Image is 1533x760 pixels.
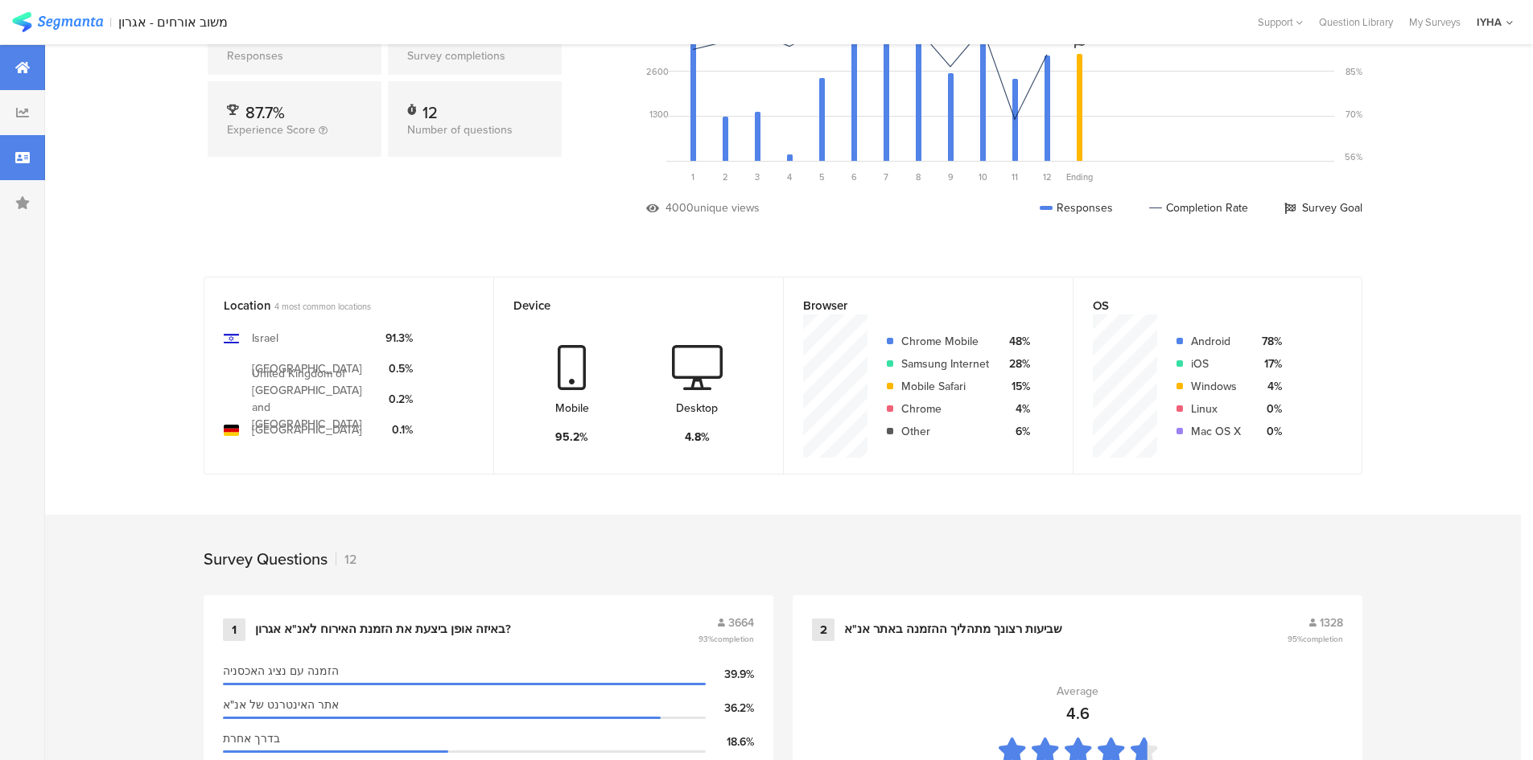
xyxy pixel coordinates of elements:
div: 12 [422,101,438,117]
div: 0.5% [385,360,413,377]
div: Mac OS X [1191,423,1241,440]
div: Windows [1191,378,1241,395]
div: Support [1258,10,1303,35]
img: segmanta logo [12,12,103,32]
div: Other [901,423,989,440]
div: 15% [1002,378,1030,395]
div: 78% [1254,333,1282,350]
span: 11 [1012,170,1018,183]
div: Responses [1040,199,1113,216]
div: משוב אורחים - אגרון [118,14,228,30]
span: Number of questions [407,121,513,138]
div: Chrome Mobile [901,333,989,350]
div: 0.2% [385,391,413,408]
span: הזמנה עם נציג האכסניה [223,663,339,680]
div: Average [1057,683,1098,700]
span: 5 [819,170,825,183]
div: Samsung Internet [901,355,989,372]
div: Responses [227,47,362,64]
div: 18.6% [706,733,754,750]
div: Ending [1063,170,1095,183]
span: 7 [884,170,888,183]
div: 4% [1254,378,1282,395]
span: 93% [699,633,754,645]
div: Browser [803,297,1027,314]
span: 8 [916,170,921,183]
div: Mobile [555,400,589,417]
div: 2 [812,618,834,641]
div: 0.1% [385,421,413,438]
div: 6% [1002,423,1030,440]
div: 28% [1002,355,1030,372]
div: 48% [1002,333,1030,350]
div: Completion Rate [1149,199,1248,216]
span: 6 [851,170,857,183]
span: 95% [1288,633,1343,645]
div: 2600 [646,65,669,78]
div: 95.2% [555,429,588,446]
div: Desktop [676,400,718,417]
span: 87.7% [245,101,285,125]
div: 4% [1002,401,1030,417]
div: Device [513,297,737,314]
div: 39.9% [706,666,754,683]
span: Experience Score [227,121,315,138]
div: Location [224,297,447,314]
div: Survey Questions [204,547,328,571]
div: שביעות רצונך מתהליך ההזמנה באתר אנ"א [844,622,1062,638]
div: Mobile Safari [901,378,989,395]
span: 1328 [1320,614,1343,631]
div: unique views [694,199,760,216]
div: 0% [1254,423,1282,440]
div: 12 [336,550,356,569]
div: באיזה אופן ביצעת את הזמנת האירוח לאנ"א אגרון? [255,622,511,638]
span: 4 most common locations [274,300,371,313]
span: 12 [1043,170,1052,183]
div: OS [1093,297,1316,314]
span: completion [1303,633,1343,645]
div: 91.3% [385,330,413,347]
div: IYHA [1477,14,1502,30]
div: iOS [1191,355,1241,372]
div: | [109,13,112,31]
div: [GEOGRAPHIC_DATA] [252,360,362,377]
div: 1300 [649,108,669,121]
div: Israel [252,330,278,347]
span: 1 [691,170,694,183]
div: Linux [1191,401,1241,417]
span: אתר האינטרנט של אנ"א [223,696,339,713]
div: 56% [1345,150,1362,163]
div: 36.2% [706,700,754,717]
div: [GEOGRAPHIC_DATA] [252,421,362,438]
div: United Kingdom of [GEOGRAPHIC_DATA] and [GEOGRAPHIC_DATA] [252,365,373,433]
div: 4000 [666,199,694,216]
span: 10 [979,170,987,183]
div: 0% [1254,401,1282,417]
div: 70% [1345,108,1362,121]
span: completion [714,633,754,645]
div: Android [1191,333,1241,350]
div: 4.8% [685,429,710,446]
div: 4.6 [1066,701,1090,725]
a: My Surveys [1401,14,1469,30]
div: 85% [1345,65,1362,78]
span: 9 [948,170,954,183]
span: 2 [723,170,728,183]
span: 3 [755,170,760,183]
span: 3664 [728,614,754,631]
div: Survey completions [407,47,542,64]
div: 1 [223,618,245,641]
div: Chrome [901,401,989,417]
a: Question Library [1311,14,1401,30]
span: בדרך אחרת [223,730,280,747]
div: Survey Goal [1284,199,1362,216]
div: 17% [1254,355,1282,372]
span: 4 [787,170,792,183]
